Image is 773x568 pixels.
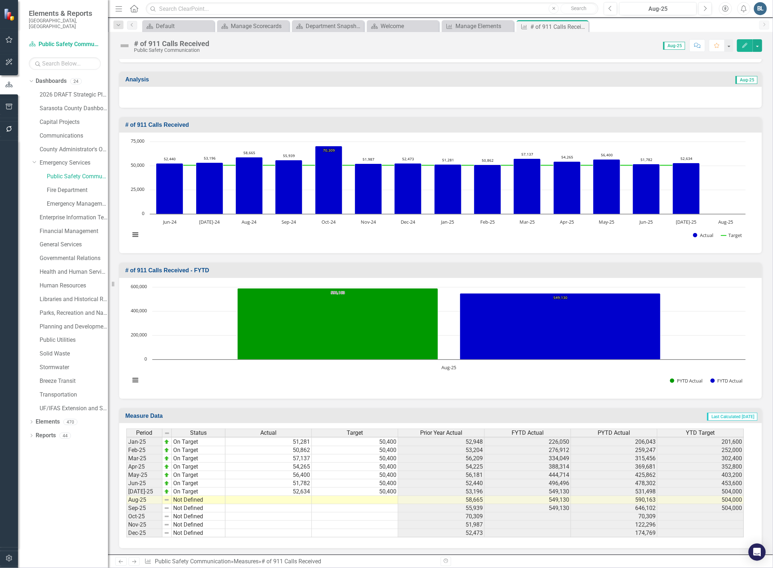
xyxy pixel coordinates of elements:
td: 504,000 [657,504,744,513]
img: ClearPoint Strategy [4,8,16,21]
a: Default [144,22,212,31]
path: Jul-24, 53,196. Actual. [196,162,223,214]
td: 55,939 [398,504,485,513]
img: 8DAGhfEEPCf229AAAAAElFTkSuQmCC [164,505,170,511]
img: zOikAAAAAElFTkSuQmCC [164,489,170,495]
td: 444,714 [485,471,571,479]
path: Nov-24, 51,987. Actual. [355,164,382,214]
svg: Interactive chart [126,283,749,392]
td: 51,782 [225,479,312,488]
text: Sep-24 [282,219,296,225]
text: Nov-24 [361,219,376,225]
td: 122,296 [571,521,657,529]
span: Status [190,430,207,436]
a: Public Safety Communication [47,173,108,181]
td: Jun-25 [126,479,162,488]
td: 549,130 [485,496,571,504]
text: 51,782 [641,157,652,162]
td: 369,681 [571,463,657,471]
td: 276,912 [485,446,571,455]
text: Oct-24 [322,219,336,225]
td: 54,225 [398,463,485,471]
text: 52,440 [164,156,176,161]
td: 206,043 [571,438,657,446]
span: Search [571,5,587,11]
a: Communications [40,132,108,140]
div: # of 911 Calls Received [530,22,587,31]
a: Public Safety Communication [155,558,231,565]
text: [DATE]-24 [199,219,220,225]
div: # of 911 Calls Received [261,558,321,565]
td: On Target [172,455,225,463]
button: Show FYTD Actual [711,377,743,384]
text: 590,163 [331,290,345,295]
td: 52,473 [398,529,485,537]
td: 56,400 [225,471,312,479]
a: Public Utilities [40,336,108,344]
path: Jul-25, 52,634. Actual. [673,163,700,214]
td: 50,400 [312,479,398,488]
text: 57,137 [521,152,533,157]
span: Last Calculated [DATE] [707,413,758,421]
img: zOikAAAAAElFTkSuQmCC [164,439,170,445]
div: BL [754,2,767,15]
td: 425,862 [571,471,657,479]
td: Oct-25 [126,513,162,521]
a: Capital Projects [40,118,108,126]
td: 50,400 [312,463,398,471]
text: Mar-25 [520,219,535,225]
path: Mar-25, 57,137. Actual. [514,158,541,214]
td: 50,400 [312,446,398,455]
a: Manage Elements [444,22,512,31]
td: 50,400 [312,455,398,463]
td: 496,496 [485,479,571,488]
small: [GEOGRAPHIC_DATA], [GEOGRAPHIC_DATA] [29,18,101,30]
td: 226,050 [485,438,571,446]
span: Period [136,430,153,436]
button: Search [561,4,597,14]
td: 53,204 [398,446,485,455]
path: Aug-25, 549,130. FYTD Actual. [460,293,661,359]
td: 504,000 [657,496,744,504]
div: Default [156,22,212,31]
span: FYTD Actual [512,430,544,436]
text: 55,939 [283,153,295,158]
td: Jan-25 [126,438,162,446]
td: 70,309 [398,513,485,521]
text: Aug-25 [718,219,733,225]
path: Apr-25, 54,265. Actual. [554,161,581,214]
td: 52,634 [225,488,312,496]
td: 531,498 [571,488,657,496]
a: Sarasota County Dashboard [40,104,108,113]
a: Solid Waste [40,350,108,358]
img: 8DAGhfEEPCf229AAAAAElFTkSuQmCC [164,430,170,436]
text: Aug-25 [442,364,457,371]
td: 57,137 [225,455,312,463]
a: Parks, Recreation and Natural Resources [40,309,108,317]
td: 201,600 [657,438,744,446]
div: Department Snapshot [306,22,362,31]
text: Aug-24 [242,219,257,225]
td: 259,247 [571,446,657,455]
text: Jun-24 [162,219,177,225]
a: Manage Scorecards [219,22,287,31]
td: 52,948 [398,438,485,446]
span: Prior Year Actual [420,430,462,436]
td: On Target [172,471,225,479]
text: 0 [142,210,144,216]
span: Actual [260,430,277,436]
h3: # of 911 Calls Received [125,122,758,128]
td: 50,400 [312,471,398,479]
path: Jun-24, 52,440. Actual. [156,163,183,214]
td: 252,000 [657,446,744,455]
td: 56,209 [398,455,485,463]
td: On Target [172,446,225,455]
button: View chart menu, Chart [130,230,140,240]
button: Aug-25 [619,2,697,15]
input: Search Below... [29,57,101,70]
img: zOikAAAAAElFTkSuQmCC [164,472,170,478]
a: Stormwater [40,363,108,372]
td: Not Defined [172,521,225,529]
text: 75,000 [131,138,144,144]
td: On Target [172,438,225,446]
